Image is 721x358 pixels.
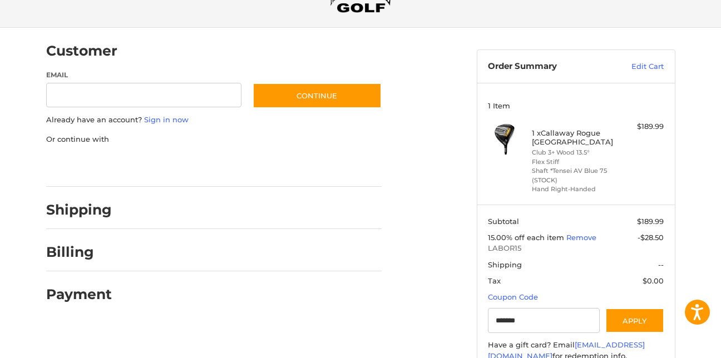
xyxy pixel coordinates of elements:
[46,134,382,145] p: Or continue with
[605,308,664,333] button: Apply
[253,83,382,108] button: Continue
[532,148,617,157] li: Club 3+ Wood 13.5°
[637,217,664,226] span: $189.99
[643,276,664,285] span: $0.00
[46,201,112,218] h2: Shipping
[608,61,664,72] a: Edit Cart
[532,128,617,147] h4: 1 x Callaway Rogue [GEOGRAPHIC_DATA]
[144,115,189,124] a: Sign in now
[488,233,566,242] span: 15.00% off each item
[488,276,501,285] span: Tax
[620,121,664,132] div: $189.99
[137,156,220,176] iframe: PayPal-paylater
[46,286,112,303] h2: Payment
[488,101,664,110] h3: 1 Item
[46,42,117,59] h2: Customer
[532,166,617,185] li: Shaft *Tensei AV Blue 75 (STOCK)
[488,260,522,269] span: Shipping
[231,156,314,176] iframe: PayPal-venmo
[566,233,596,242] a: Remove
[46,70,242,80] label: Email
[658,260,664,269] span: --
[488,217,519,226] span: Subtotal
[42,156,126,176] iframe: PayPal-paypal
[532,185,617,194] li: Hand Right-Handed
[532,157,617,167] li: Flex Stiff
[46,243,111,261] h2: Billing
[488,243,664,254] span: LABOR15
[638,233,664,242] span: -$28.50
[629,328,721,358] iframe: Google Customer Reviews
[488,308,600,333] input: Gift Certificate or Coupon Code
[46,115,382,126] p: Already have an account?
[488,61,608,72] h3: Order Summary
[488,292,538,301] a: Coupon Code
